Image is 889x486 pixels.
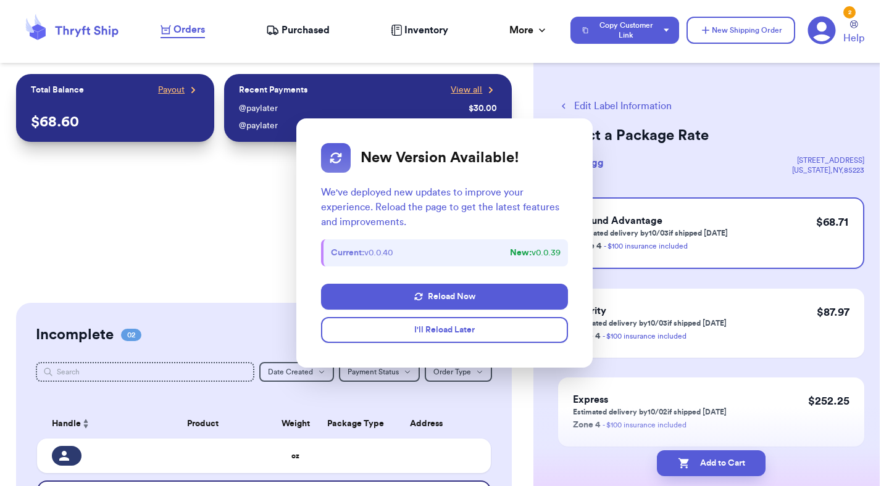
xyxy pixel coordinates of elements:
span: v 0.0.39 [510,247,561,259]
strong: New: [510,249,532,257]
h2: New Version Available! [361,149,519,167]
p: We've deployed new updates to improve your experience. Reload the page to get the latest features... [321,185,568,229]
button: I'll Reload Later [321,317,568,343]
button: Reload Now [321,284,568,310]
strong: Current: [331,249,364,257]
span: v 0.0.40 [331,247,393,259]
